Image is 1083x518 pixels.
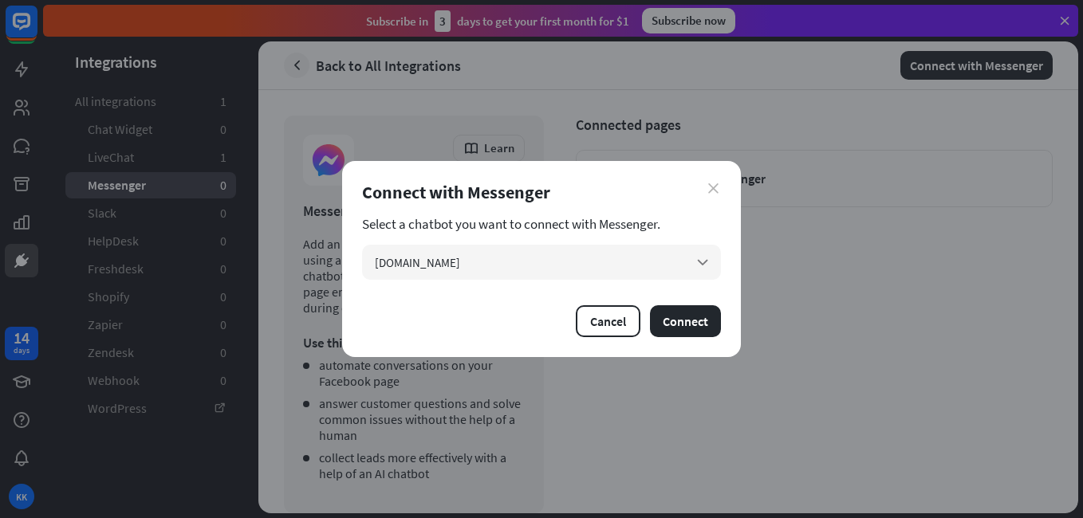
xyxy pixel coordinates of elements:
button: Open LiveChat chat widget [13,6,61,54]
section: Select a chatbot you want to connect with Messenger. [362,216,721,232]
i: close [708,183,719,194]
span: [DOMAIN_NAME] [375,255,460,270]
i: arrow_down [694,253,711,271]
button: Connect [650,305,721,337]
button: Cancel [576,305,640,337]
div: Connect with Messenger [362,181,721,203]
